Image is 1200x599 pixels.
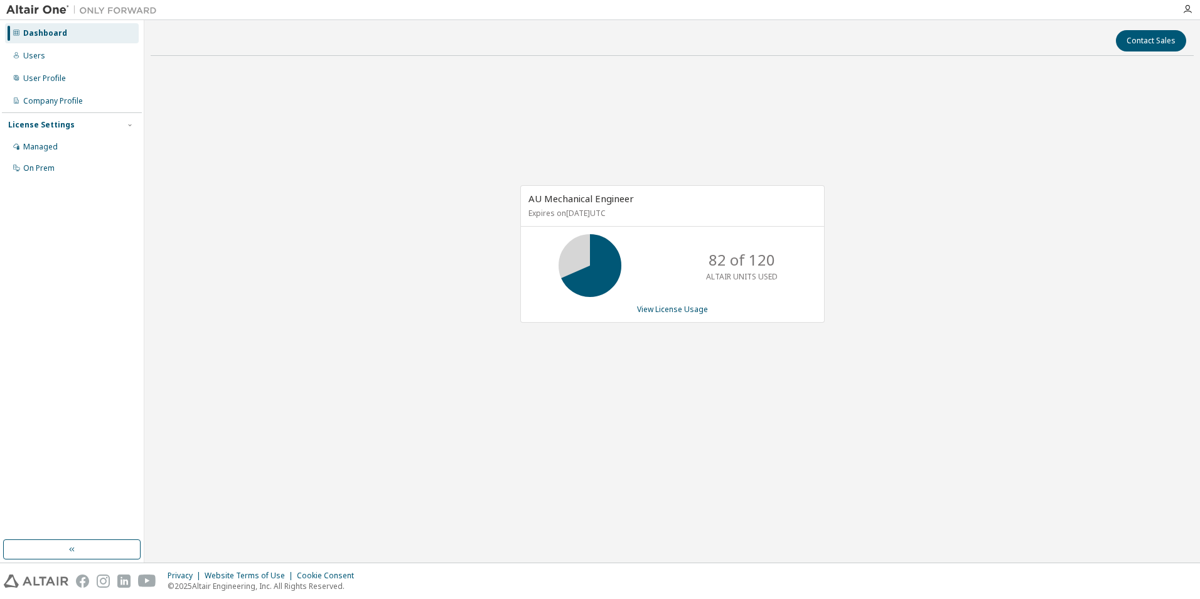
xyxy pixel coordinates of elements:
div: Company Profile [23,96,83,106]
span: AU Mechanical Engineer [528,192,634,205]
img: altair_logo.svg [4,575,68,588]
div: Dashboard [23,28,67,38]
div: Privacy [168,571,205,581]
p: ALTAIR UNITS USED [706,271,778,282]
p: 82 of 120 [709,249,775,271]
img: instagram.svg [97,575,110,588]
div: User Profile [23,73,66,84]
div: Website Terms of Use [205,571,297,581]
img: youtube.svg [138,575,156,588]
div: Cookie Consent [297,571,362,581]
a: View License Usage [637,304,708,315]
div: License Settings [8,120,75,130]
div: Managed [23,142,58,152]
div: Users [23,51,45,61]
div: On Prem [23,163,55,173]
p: © 2025 Altair Engineering, Inc. All Rights Reserved. [168,581,362,591]
img: facebook.svg [76,575,89,588]
p: Expires on [DATE] UTC [528,208,813,219]
button: Contact Sales [1116,30,1186,51]
img: Altair One [6,4,163,16]
img: linkedin.svg [117,575,131,588]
